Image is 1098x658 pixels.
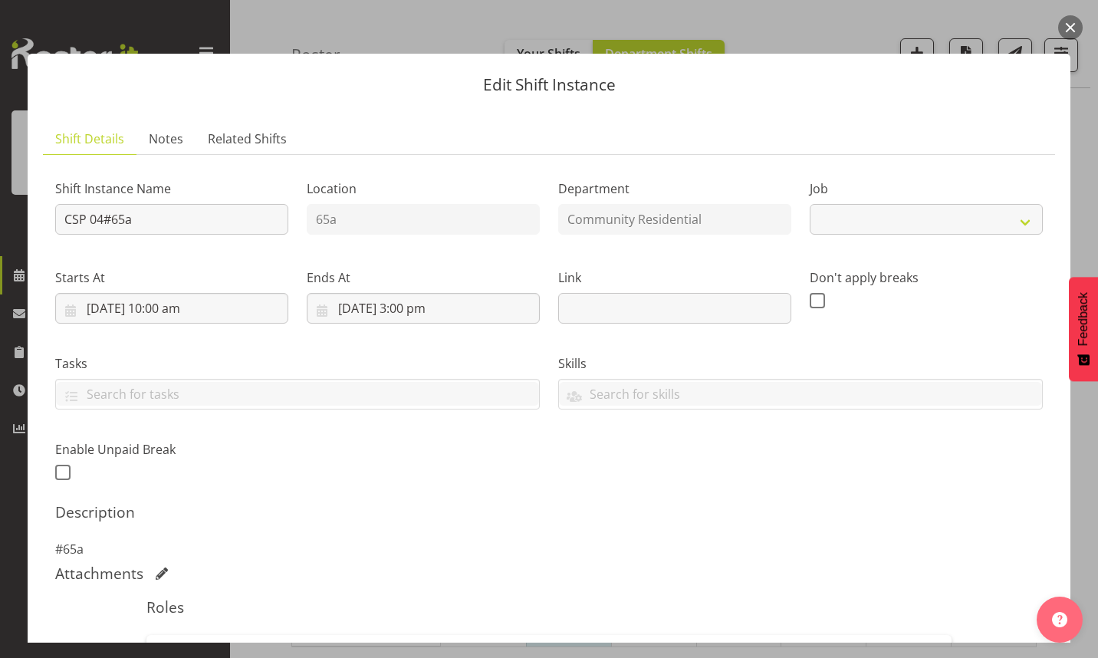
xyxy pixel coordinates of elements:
label: Don't apply breaks [810,268,1043,287]
input: Search for tasks [56,382,539,406]
input: Shift Instance Name [55,204,288,235]
label: Enable Unpaid Break [55,440,288,459]
h5: Attachments [55,564,143,583]
label: Ends At [307,268,540,287]
label: Shift Instance Name [55,179,288,198]
span: Related Shifts [208,130,287,148]
label: Location [307,179,540,198]
img: help-xxl-2.png [1052,612,1067,627]
label: Link [558,268,791,287]
h5: Roles [146,598,951,617]
p: Edit Shift Instance [43,77,1055,93]
label: Department [558,179,791,198]
input: Search for skills [559,382,1042,406]
input: Click to select... [307,293,540,324]
span: Shift Details [55,130,124,148]
h5: Description [55,503,1043,521]
input: Click to select... [55,293,288,324]
span: Feedback [1077,292,1090,346]
label: Starts At [55,268,288,287]
label: Job [810,179,1043,198]
label: Skills [558,354,1043,373]
label: Tasks [55,354,540,373]
span: Notes [149,130,183,148]
p: #65a [55,540,1043,558]
button: Feedback - Show survey [1069,277,1098,381]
